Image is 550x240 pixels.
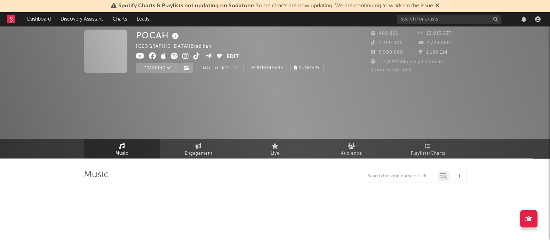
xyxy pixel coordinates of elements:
[136,63,180,73] button: Tracking
[132,12,154,26] a: Leads
[237,139,313,158] a: Live
[247,63,287,73] a: Benchmark
[290,63,324,73] button: Summary
[341,149,362,158] span: Audience
[197,63,244,73] button: Email AlertsOff
[419,31,451,36] span: 13.913.237
[231,67,240,70] em: Off
[118,3,433,9] span: : Some charts are now updating. We are continuing to work on the issue
[108,12,132,26] a: Charts
[271,149,280,158] span: Live
[397,15,501,24] input: Search for artists
[371,31,398,36] span: 468.821
[136,42,220,51] div: [GEOGRAPHIC_DATA] | Brazilian
[22,12,56,26] a: Dashboard
[371,50,403,55] span: 5.900.000
[390,139,467,158] a: Playlists/Charts
[257,64,283,72] span: Benchmark
[371,41,403,45] span: 7.300.000
[115,149,128,158] span: Music
[371,60,444,64] span: 1.231.093 Monthly Listeners
[299,66,320,70] span: Summary
[118,3,254,9] span: Spotify Charts & Playlists not updating on Sodatone
[419,50,448,55] span: 1.138.114
[411,149,445,158] span: Playlists/Charts
[136,30,181,41] div: POCAH
[226,53,239,61] button: Edit
[56,12,108,26] a: Discovery Assistant
[313,139,390,158] a: Audience
[419,41,450,45] span: 2.770.000
[185,149,213,158] span: Engagement
[84,139,160,158] a: Music
[435,3,439,9] span: Dismiss
[371,68,412,72] span: Jump Score: 30.5
[364,173,438,179] input: Search by song name or URL
[160,139,237,158] a: Engagement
